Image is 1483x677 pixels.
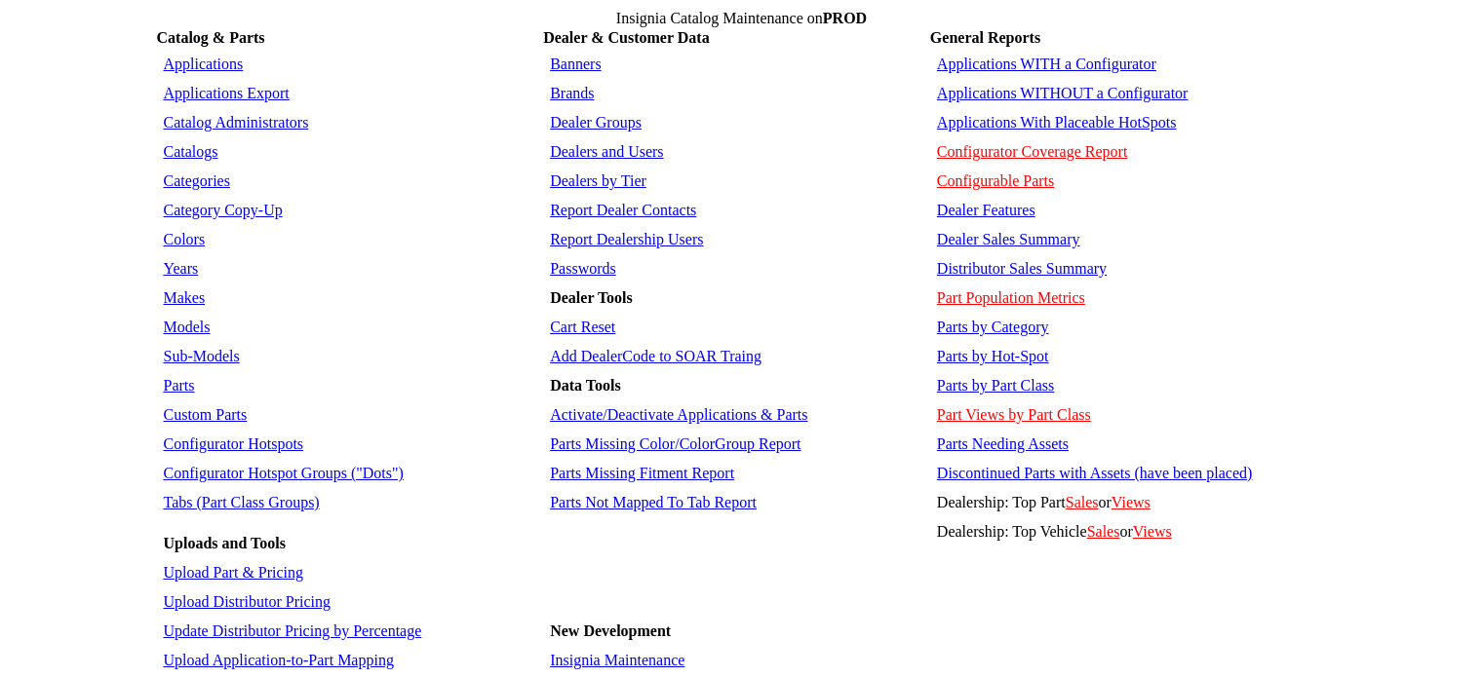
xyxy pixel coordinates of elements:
[937,406,1091,423] a: Part Views by Part Class
[550,114,642,131] a: Dealer Groups
[937,56,1156,72] a: Applications WITH a Configurator
[937,85,1189,101] a: Applications WITHOUT a Configurator
[157,29,265,46] b: Catalog & Parts
[937,289,1085,306] a: Part Population Metrics
[164,143,218,160] a: Catalogs
[164,231,206,247] a: Colors
[164,435,304,452] a: Configurator Hotspots
[937,172,1054,189] a: Configurable Parts
[157,10,1327,27] td: Insignia Catalog Maintenance on
[937,143,1128,160] a: Configurator Coverage Report
[937,435,1069,452] a: Parts Needing Assets
[550,143,663,160] a: Dealers and Users
[550,377,620,394] b: Data Tools
[543,29,709,46] b: Dealer & Customer Data
[937,202,1035,218] a: Dealer Features
[1066,494,1099,510] a: Sales
[937,348,1049,364] a: Parts by Hot-Spot
[550,435,800,452] a: Parts Missing Color/ColorGroup Report
[550,494,757,510] a: Parts Not Mapped To Tab Report
[937,260,1107,277] a: Distributor Sales Summary
[164,406,248,423] a: Custom Parts
[550,289,633,306] b: Dealer Tools
[550,56,601,72] a: Banners
[1087,523,1120,540] a: Sales
[164,172,230,189] a: Categories
[550,652,684,668] a: Insignia Maintenance
[164,535,286,551] b: Uploads and Tools
[550,231,703,247] a: Report Dealership Users
[164,202,283,218] a: Category Copy-Up
[164,319,211,335] a: Models
[550,202,696,218] a: Report Dealer Contacts
[164,564,304,581] a: Upload Part & Pricing
[550,260,616,277] a: Passwords
[164,377,195,394] a: Parts
[932,518,1325,545] td: Dealership: Top Vehicle or
[164,289,206,306] a: Makes
[164,114,309,131] a: Catalog Administrators
[937,319,1049,335] a: Parts by Category
[164,465,404,481] a: Configurator Hotspot Groups ("Dots")
[550,319,615,335] a: Cart Reset
[164,593,332,610] a: Upload Distributor Pricing
[550,465,734,481] a: Parts Missing Fitment Report
[550,85,594,101] a: Brands
[1133,523,1172,540] a: Views
[550,622,671,639] b: New Development
[930,29,1040,46] b: General Reports
[164,494,320,510] a: Tabs (Part Class Groups)
[550,172,646,189] a: Dealers by Tier
[937,114,1177,131] a: Applications With Placeable HotSpots
[164,622,422,639] a: Update Distributor Pricing by Percentage
[1112,494,1151,510] a: Views
[823,10,867,26] span: PROD
[937,377,1054,394] a: Parts by Part Class
[550,348,761,364] a: Add DealerCode to SOAR Traing
[164,56,244,72] a: Applications
[164,85,290,101] a: Applications Export
[937,465,1252,481] a: Discontinued Parts with Assets (have been placed)
[550,406,807,423] a: Activate/Deactivate Applications & Parts
[932,489,1325,516] td: Dealership: Top Part or
[937,231,1080,247] a: Dealer Sales Summary
[164,260,199,277] a: Years
[164,348,240,364] a: Sub-Models
[164,652,394,668] a: Upload Application-to-Part Mapping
